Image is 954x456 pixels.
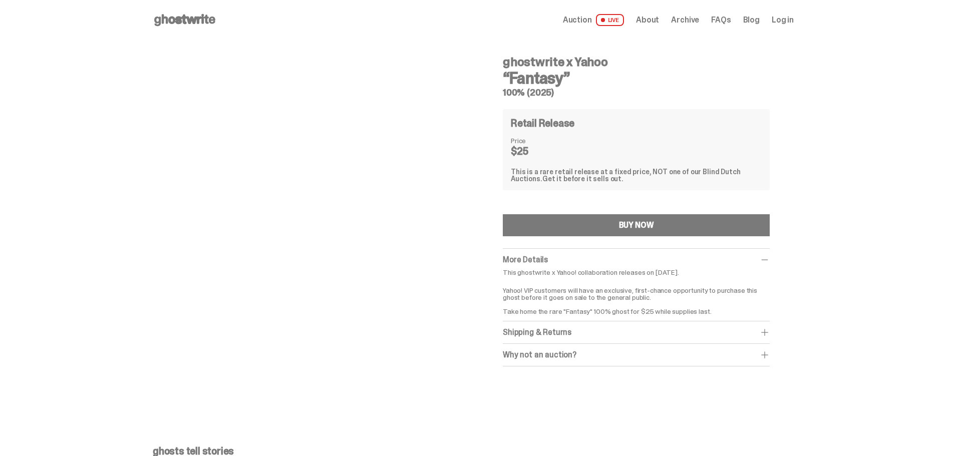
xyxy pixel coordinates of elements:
p: ghosts tell stories [153,446,794,456]
button: BUY NOW [503,214,770,236]
a: Archive [671,16,699,24]
p: This ghostwrite x Yahoo! collaboration releases on [DATE]. [503,269,770,276]
p: Yahoo! VIP customers will have an exclusive, first-chance opportunity to purchase this ghost befo... [503,280,770,315]
span: More Details [503,254,548,265]
div: This is a rare retail release at a fixed price, NOT one of our Blind Dutch Auctions. [511,168,762,182]
a: Log in [772,16,794,24]
dt: Price [511,137,561,144]
span: Auction [563,16,592,24]
h4: ghostwrite x Yahoo [503,56,770,68]
div: BUY NOW [619,221,654,229]
dd: $25 [511,146,561,156]
h5: 100% (2025) [503,88,770,97]
span: LIVE [596,14,624,26]
a: Blog [743,16,760,24]
span: Get it before it sells out. [542,174,623,183]
a: About [636,16,659,24]
div: Shipping & Returns [503,327,770,337]
div: Why not an auction? [503,350,770,360]
h3: “Fantasy” [503,70,770,86]
a: Auction LIVE [563,14,624,26]
a: FAQs [711,16,731,24]
h4: Retail Release [511,118,574,128]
